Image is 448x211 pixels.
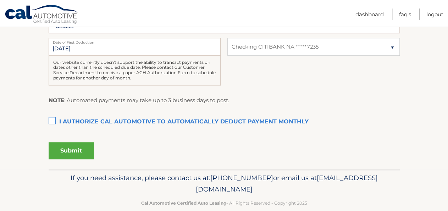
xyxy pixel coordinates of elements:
[399,9,411,20] a: FAQ's
[355,9,384,20] a: Dashboard
[49,38,221,56] input: Payment Date
[5,5,79,25] a: Cal Automotive
[426,9,443,20] a: Logout
[196,174,378,193] span: [EMAIL_ADDRESS][DOMAIN_NAME]
[49,96,229,105] p: : Automated payments may take up to 3 business days to post.
[210,174,273,182] span: [PHONE_NUMBER]
[53,199,395,207] p: - All Rights Reserved - Copyright 2025
[49,97,64,104] strong: NOTE
[49,142,94,159] button: Submit
[49,56,221,85] div: Our website currently doesn't support the ability to transact payments on dates other than the sc...
[53,172,395,195] p: If you need assistance, please contact us at: or email us at
[141,200,226,206] strong: Cal Automotive Certified Auto Leasing
[49,115,400,129] label: I authorize cal automotive to automatically deduct payment monthly
[49,38,221,44] label: Date of First Deduction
